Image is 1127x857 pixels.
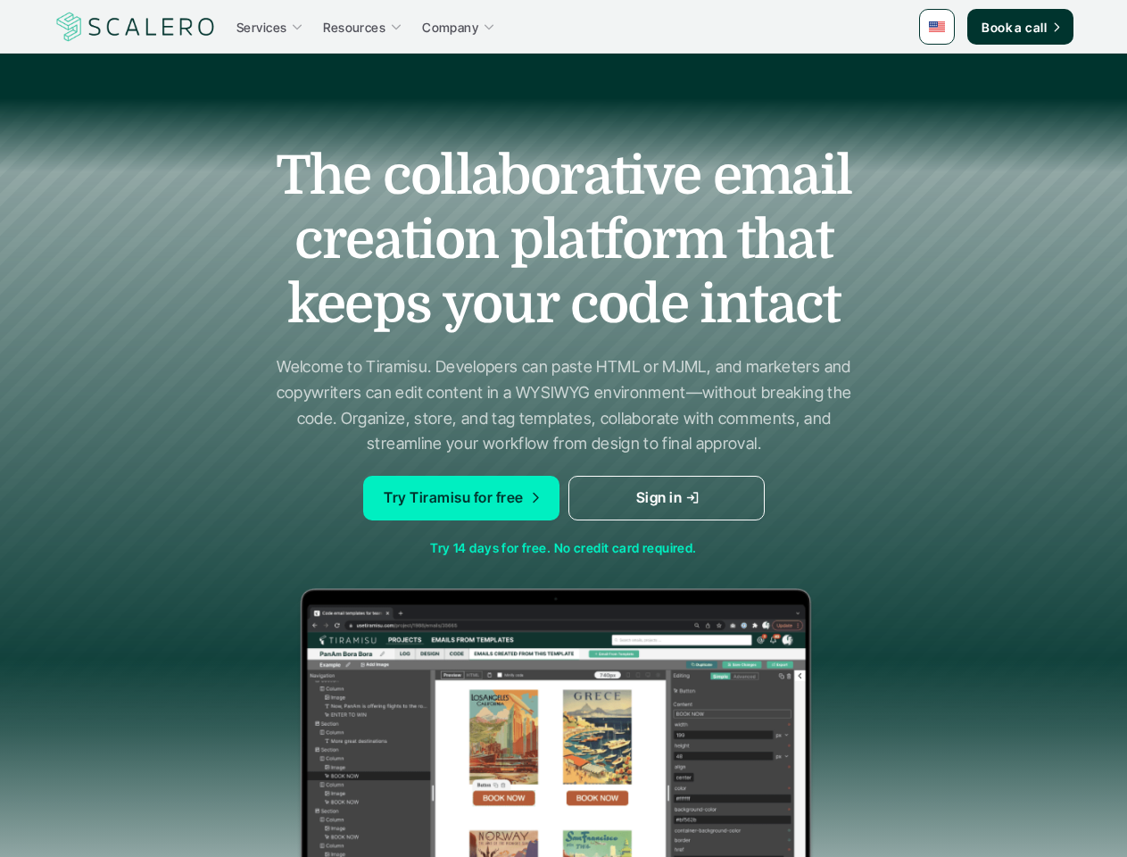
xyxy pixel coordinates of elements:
[713,144,851,208] span: email
[363,476,559,520] a: Try Tiramisu for free
[54,11,218,43] a: Scalero company logo
[287,272,431,337] span: keeps
[294,208,499,272] span: creation
[636,487,682,510] p: Sign in
[510,208,726,272] span: platform
[274,354,854,457] p: Welcome to Tiramisu. Developers can paste HTML or MJML, and marketers and copywriters can edit co...
[29,538,1099,557] p: Try 14 days for free. No credit card required.
[276,144,371,208] span: The
[568,476,765,520] a: Sign in
[422,18,478,37] p: Company
[323,18,385,37] p: Resources
[737,208,833,272] span: that
[384,487,523,510] p: Try Tiramisu for free
[570,272,688,337] span: code
[967,9,1073,45] a: Book a call
[54,10,218,44] img: Scalero company logo
[383,144,701,208] span: collaborative
[236,18,286,37] p: Services
[982,18,1047,37] p: Book a call
[700,272,840,337] span: intact
[443,272,559,337] span: your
